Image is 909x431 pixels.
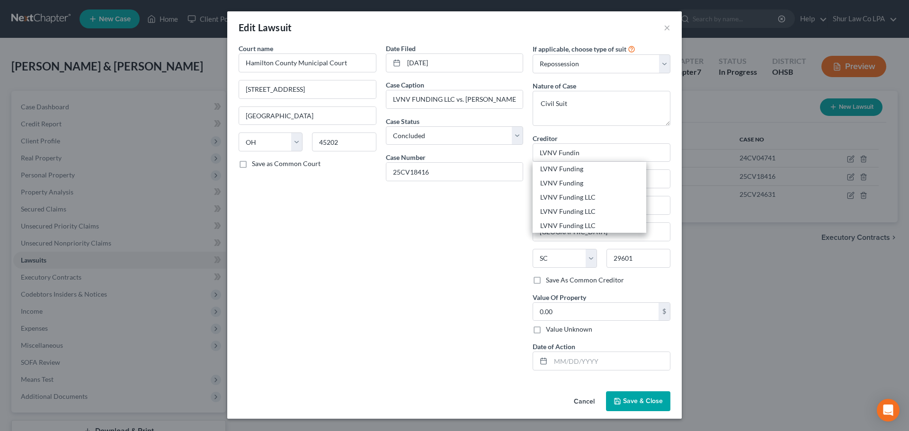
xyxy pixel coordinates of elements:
[386,152,426,162] label: Case Number
[239,107,376,125] input: Enter city...
[566,392,602,411] button: Cancel
[252,159,321,168] label: Save as Common Court
[606,391,670,411] button: Save & Close
[606,249,670,268] input: Enter zip...
[386,117,419,125] span: Case Status
[659,303,670,321] div: $
[533,143,670,162] input: Search creditor by name...
[239,22,256,33] span: Edit
[239,80,376,98] input: Enter address...
[533,81,576,91] label: Nature of Case
[239,53,376,72] input: Search court by name...
[533,342,575,352] label: Date of Action
[258,22,292,33] span: Lawsuit
[551,352,670,370] input: MM/DD/YYYY
[540,164,639,174] div: LVNV Funding
[239,44,273,53] span: Court name
[312,132,376,151] input: Enter zip...
[664,22,670,33] button: ×
[877,399,900,422] div: Open Intercom Messenger
[386,44,416,53] label: Date Filed
[546,275,624,285] label: Save As Common Creditor
[533,134,558,142] span: Creditor
[533,303,659,321] input: 0.00
[533,292,586,302] label: Value Of Property
[533,44,626,54] label: If applicable, choose type of suit
[623,397,663,405] span: Save & Close
[540,207,639,216] div: LVNV Funding LLC
[540,221,639,230] div: LVNV Funding LLC
[540,193,639,202] div: LVNV Funding LLC
[386,80,424,90] label: Case Caption
[546,325,592,334] label: Value Unknown
[386,163,523,181] input: #
[386,90,523,108] input: --
[404,54,523,72] input: MM/DD/YYYY
[540,178,639,188] div: LVNV Funding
